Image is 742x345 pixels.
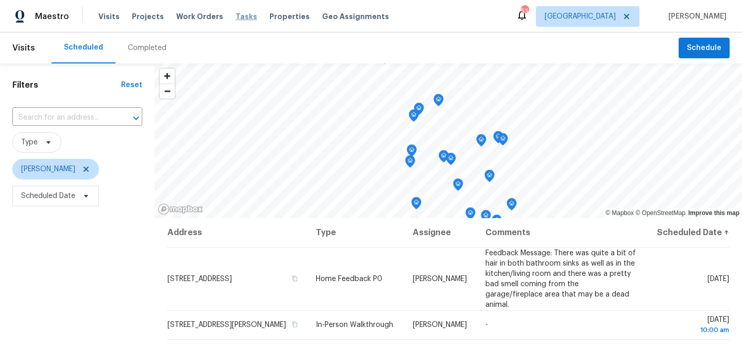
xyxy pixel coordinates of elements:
th: Type [308,218,404,247]
th: Comments [477,218,646,247]
span: [DATE] [654,316,729,335]
span: Visits [98,11,120,22]
a: OpenStreetMap [635,209,685,217]
span: Schedule [687,42,721,55]
span: [PERSON_NAME] [413,275,467,283]
span: In-Person Walkthrough [316,321,393,328]
span: Maestro [35,11,69,22]
span: [GEOGRAPHIC_DATA] [545,11,616,22]
span: Visits [12,37,35,59]
th: Scheduled Date ↑ [646,218,730,247]
a: Improve this map [688,209,739,217]
div: 53 [521,6,528,17]
div: Map marker [493,131,503,147]
div: Completed [128,43,166,53]
input: Search for an address... [12,110,113,126]
div: Map marker [409,109,419,125]
button: Schedule [679,38,730,59]
div: Map marker [446,153,456,169]
span: Type [21,137,38,147]
span: Feedback Message: There was quite a bit of hair in both bathroom sinks as well as in the kitchen/... [485,250,636,308]
div: Reset [121,80,142,90]
button: Zoom out [160,84,175,98]
span: [PERSON_NAME] [664,11,727,22]
span: [STREET_ADDRESS][PERSON_NAME] [167,321,286,328]
th: Address [167,218,308,247]
button: Copy Address [290,320,299,329]
span: Work Orders [176,11,223,22]
div: Map marker [507,198,517,214]
button: Open [129,111,143,125]
canvas: Map [155,63,742,218]
button: Copy Address [290,274,299,283]
div: Map marker [484,170,495,186]
div: Map marker [498,133,508,149]
span: [DATE] [707,275,729,283]
span: Properties [269,11,310,22]
div: 10:00 am [654,325,729,335]
div: Scheduled [64,42,103,53]
div: Map marker [439,150,449,166]
a: Mapbox [605,209,634,217]
span: - [485,321,488,328]
a: Mapbox homepage [158,203,203,215]
span: Projects [132,11,164,22]
div: Map marker [481,210,491,226]
th: Assignee [404,218,477,247]
h1: Filters [12,80,121,90]
div: Map marker [476,134,486,150]
span: [PERSON_NAME] [21,164,75,174]
div: Map marker [407,144,417,160]
span: Tasks [235,13,257,20]
div: Map marker [492,215,502,231]
div: Map marker [433,94,444,110]
span: [PERSON_NAME] [413,321,467,328]
div: Map marker [405,155,415,171]
div: Map marker [465,207,476,223]
span: Zoom out [160,84,175,98]
div: Map marker [453,178,463,194]
span: Geo Assignments [322,11,389,22]
span: Scheduled Date [21,191,75,201]
button: Zoom in [160,69,175,84]
div: Map marker [411,197,421,213]
span: Home Feedback P0 [316,275,382,283]
div: Map marker [414,103,424,119]
span: [STREET_ADDRESS] [167,275,232,283]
